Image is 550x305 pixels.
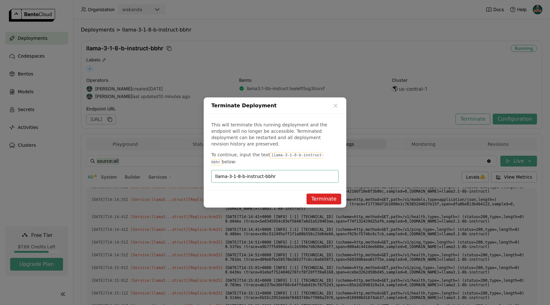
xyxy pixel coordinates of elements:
[222,159,236,164] span: below:
[204,97,346,208] div: dialog
[211,122,339,147] p: This will terminate this running deployment and the endpoint will no longer be accessible. Termin...
[307,194,341,204] button: Terminate
[211,152,270,157] span: To continue, input the text
[204,97,346,114] div: Terminate Deployment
